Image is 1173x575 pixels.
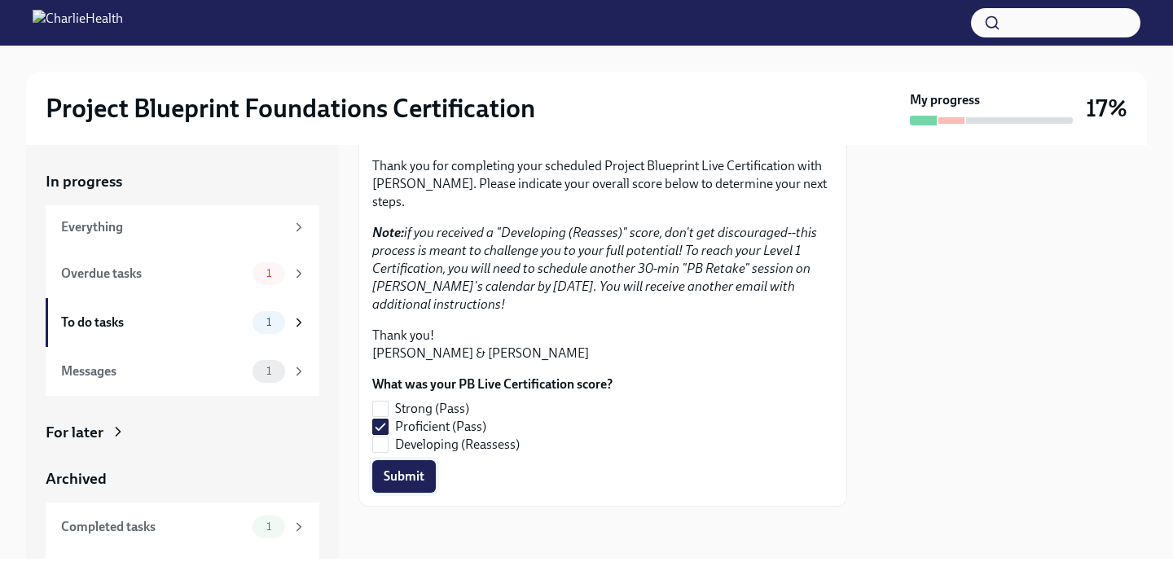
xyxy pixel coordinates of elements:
em: if you received a "Developing (Reasses)" score, don't get discouraged--this process is meant to c... [372,225,817,312]
div: Overdue tasks [61,265,246,283]
span: Submit [384,468,424,485]
h2: Project Blueprint Foundations Certification [46,92,535,125]
a: Everything [46,205,319,249]
span: 1 [257,316,281,328]
div: Messages [61,362,246,380]
a: Archived [46,468,319,489]
strong: My progress [910,91,980,109]
button: Submit [372,460,436,493]
div: For later [46,422,103,443]
p: Thank you! [PERSON_NAME] & [PERSON_NAME] [372,327,833,362]
div: Everything [61,218,285,236]
a: For later [46,422,319,443]
span: Developing (Reassess) [395,436,520,454]
div: To do tasks [61,314,246,331]
img: CharlieHealth [33,10,123,36]
span: 1 [257,267,281,279]
div: Completed tasks [61,518,246,536]
a: Messages1 [46,347,319,396]
span: Proficient (Pass) [395,418,486,436]
a: In progress [46,171,319,192]
span: Strong (Pass) [395,400,469,418]
a: To do tasks1 [46,298,319,347]
p: Thank you for completing your scheduled Project Blueprint Live Certification with [PERSON_NAME]. ... [372,157,833,211]
label: What was your PB Live Certification score? [372,375,613,393]
span: 1 [257,365,281,377]
span: 1 [257,520,281,533]
strong: Note: [372,225,404,240]
a: Completed tasks1 [46,503,319,551]
h3: 17% [1086,94,1127,123]
a: Overdue tasks1 [46,249,319,298]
